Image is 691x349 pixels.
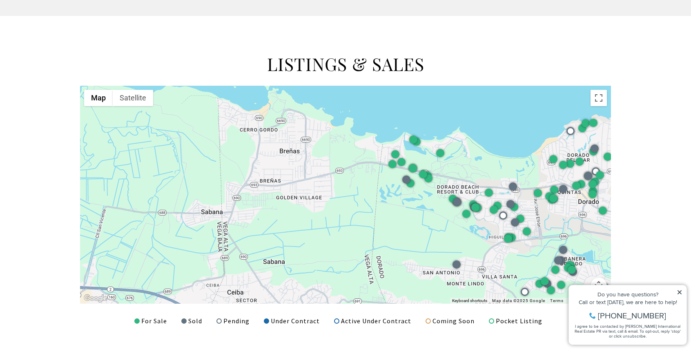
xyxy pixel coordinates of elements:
[9,26,118,32] div: Call or text [DATE], we are here to help!
[80,53,611,76] h2: LISTINGS & SALES
[591,90,607,106] button: Toggle fullscreen view
[9,18,118,24] div: Do you have questions?
[113,90,153,106] button: Show satellite imagery
[181,316,202,327] div: Sold
[82,293,109,304] a: Open this area in Google Maps (opens a new window)
[334,316,411,327] div: Active Under Contract
[550,298,564,303] a: Terms - open in a new tab
[82,293,109,304] img: Google
[489,316,542,327] div: Pocket Listing
[426,316,475,327] div: Coming Soon
[492,298,545,303] span: Map data ©2025 Google
[33,38,102,47] span: [PHONE_NUMBER]
[10,50,116,66] span: I agree to be contacted by [PERSON_NAME] International Real Estate PR via text, call & email. To ...
[84,90,113,106] button: Show street map
[134,316,167,327] div: For Sale
[452,298,487,304] button: Keyboard shortcuts
[264,316,320,327] div: Under Contract
[216,316,250,327] div: Pending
